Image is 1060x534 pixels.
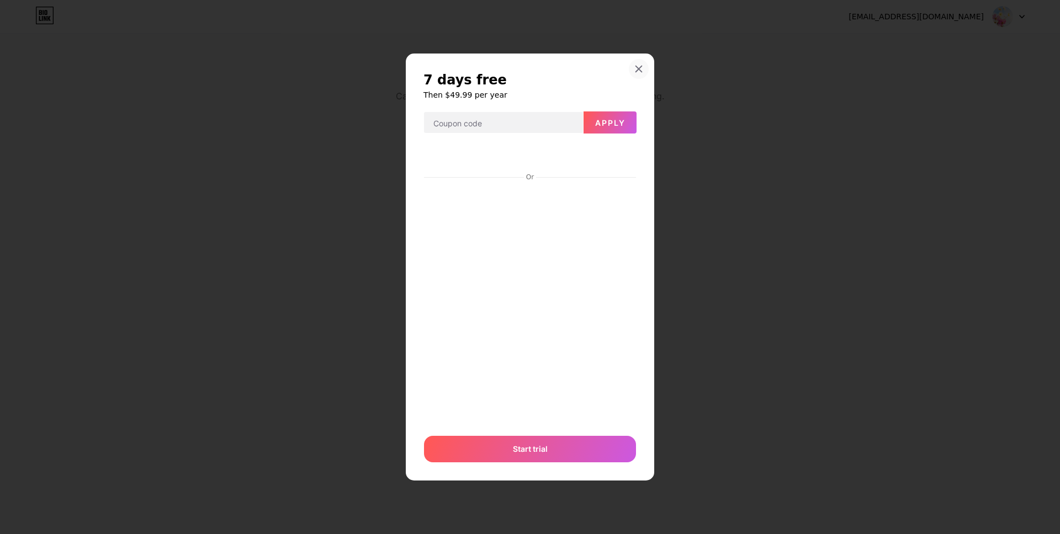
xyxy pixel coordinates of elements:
[524,173,536,181] div: Or
[584,111,637,133] button: Apply
[422,183,638,425] iframe: セキュアな支払い入力フレーム
[424,143,636,169] iframe: セキュアな支払いボタンフレーム
[423,89,637,100] h6: Then $49.99 per year
[513,443,548,455] span: Start trial
[424,112,583,134] input: Coupon code
[595,118,626,127] span: Apply
[423,71,507,89] span: 7 days free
